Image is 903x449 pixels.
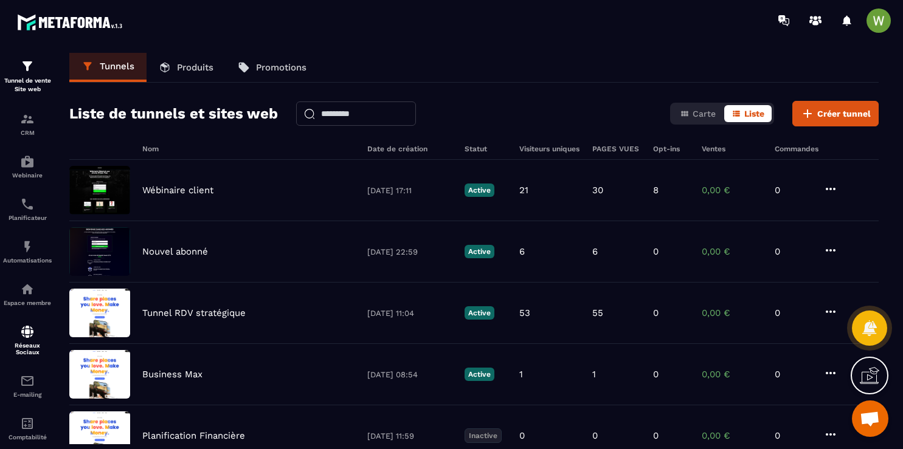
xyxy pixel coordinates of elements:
h6: PAGES VUES [592,145,641,153]
p: Nouvel abonné [142,246,208,257]
p: Wébinaire client [142,185,213,196]
h6: Date de création [367,145,452,153]
p: 0 [653,246,659,257]
p: 0 [775,430,811,441]
p: 6 [519,246,525,257]
img: image [69,166,130,214]
img: automations [20,239,35,254]
div: Open chat [852,400,888,437]
p: Planification Financière [142,430,245,441]
p: 0 [775,246,811,257]
p: Réseaux Sociaux [3,342,52,355]
p: [DATE] 11:59 [367,431,452,440]
a: schedulerschedulerPlanificateur [3,188,52,230]
p: 0 [653,307,659,318]
p: [DATE] 08:54 [367,370,452,379]
a: Promotions [226,53,319,82]
p: 21 [519,185,528,196]
img: image [69,227,130,276]
p: Inactive [465,428,502,443]
p: 0,00 € [702,185,763,196]
p: Active [465,183,494,197]
span: Carte [693,109,716,118]
img: image [69,289,130,337]
h2: Liste de tunnels et sites web [69,101,278,126]
p: [DATE] 17:11 [367,186,452,195]
p: 0 [775,307,811,318]
p: 0 [653,430,659,441]
a: automationsautomationsWebinaire [3,145,52,188]
p: Automatisations [3,257,52,264]
p: 0 [519,430,525,441]
p: Tunnels [100,61,134,72]
p: Business Max [142,369,202,380]
p: E-mailing [3,391,52,398]
h6: Opt-ins [653,145,690,153]
h6: Statut [465,145,507,153]
h6: Visiteurs uniques [519,145,580,153]
img: email [20,374,35,388]
img: image [69,350,130,399]
p: 53 [519,307,530,318]
img: scheduler [20,197,35,211]
button: Liste [724,105,772,122]
img: social-network [20,324,35,339]
p: 1 [592,369,596,380]
p: Tunnel de vente Site web [3,77,52,94]
p: [DATE] 22:59 [367,247,452,256]
p: 0 [653,369,659,380]
p: 0,00 € [702,307,763,318]
p: 8 [653,185,659,196]
p: 1 [519,369,523,380]
p: Comptabilité [3,434,52,440]
h6: Ventes [702,145,763,153]
a: formationformationTunnel de vente Site web [3,50,52,103]
img: automations [20,154,35,169]
a: automationsautomationsAutomatisations [3,230,52,273]
button: Créer tunnel [792,101,879,126]
a: Produits [147,53,226,82]
p: 0,00 € [702,369,763,380]
p: 0 [775,369,811,380]
p: 0,00 € [702,430,763,441]
h6: Commandes [775,145,818,153]
p: 0,00 € [702,246,763,257]
p: Active [465,368,494,381]
a: formationformationCRM [3,103,52,145]
p: 0 [775,185,811,196]
p: 55 [592,307,603,318]
a: emailemailE-mailing [3,365,52,407]
p: [DATE] 11:04 [367,309,452,318]
p: Active [465,306,494,320]
p: 0 [592,430,598,441]
p: Webinaire [3,172,52,179]
p: Promotions [256,62,306,73]
a: automationsautomationsEspace membre [3,273,52,315]
p: 30 [592,185,603,196]
a: Tunnels [69,53,147,82]
p: 6 [592,246,598,257]
a: social-networksocial-networkRéseaux Sociaux [3,315,52,365]
img: formation [20,112,35,126]
span: Liste [744,109,764,118]
p: Planificateur [3,214,52,221]
p: Produits [177,62,213,73]
p: CRM [3,129,52,136]
img: accountant [20,416,35,431]
p: Active [465,245,494,258]
img: formation [20,59,35,74]
img: automations [20,282,35,296]
button: Carte [673,105,723,122]
span: Créer tunnel [817,108,871,120]
p: Tunnel RDV stratégique [142,307,246,318]
p: Espace membre [3,300,52,306]
img: logo [17,11,126,33]
h6: Nom [142,145,355,153]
